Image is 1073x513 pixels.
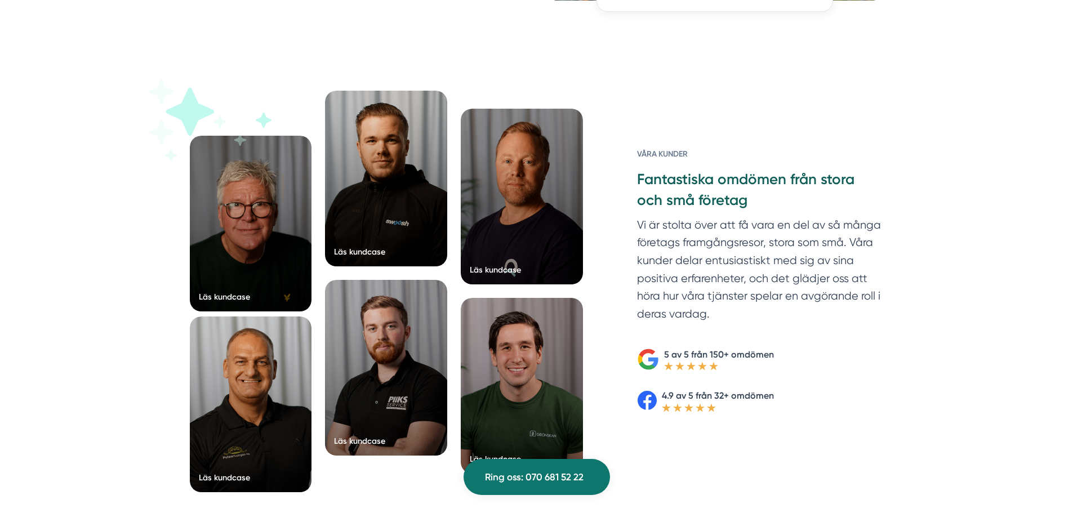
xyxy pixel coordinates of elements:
[334,435,385,447] div: Läs kundcase
[637,148,883,169] h6: Våra kunder
[461,298,583,474] a: Läs kundcase
[190,136,312,311] a: Läs kundcase
[485,470,584,485] span: Ring oss: 070 681 52 22
[461,109,583,284] a: Läs kundcase
[325,280,447,456] a: Läs kundcase
[637,169,883,216] h3: Fantastiska omdömen från stora och små företag
[325,91,447,266] a: Läs kundcase
[190,316,312,492] a: Läs kundcase
[470,264,521,275] div: Läs kundcase
[662,389,774,403] p: 4.9 av 5 från 32+ omdömen
[334,246,385,257] div: Läs kundcase
[199,291,250,302] div: Läs kundcase
[464,459,610,495] a: Ring oss: 070 681 52 22
[637,216,883,328] p: Vi är stolta över att få vara en del av så många företags framgångsresor, stora som små. Våra kun...
[199,472,250,483] div: Läs kundcase
[664,347,774,362] p: 5 av 5 från 150+ omdömen
[470,453,521,465] div: Läs kundcase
